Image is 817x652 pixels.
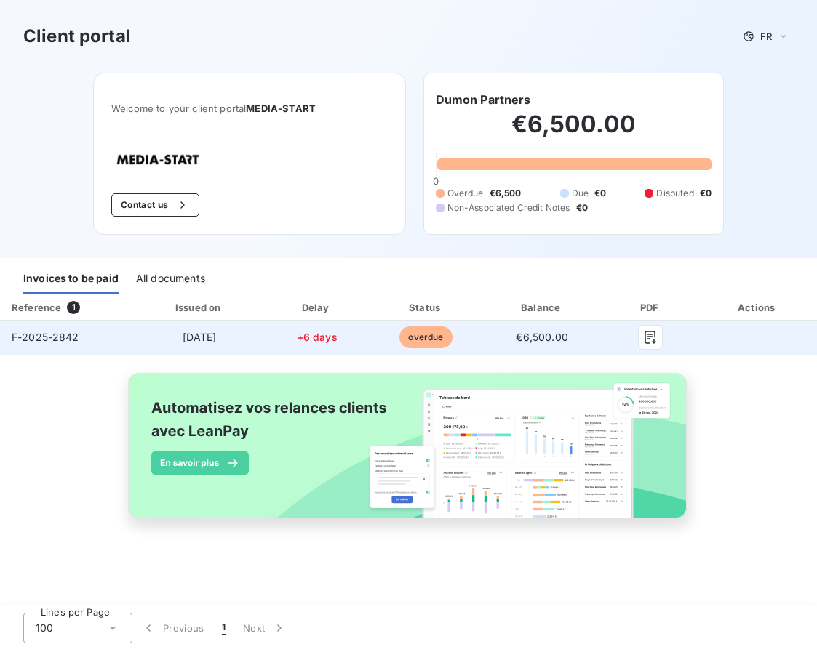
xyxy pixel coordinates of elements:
[399,326,452,348] span: overdue
[36,621,53,635] span: 100
[115,364,703,543] img: banner
[132,613,213,643] button: Previous
[266,300,367,315] div: Delay
[436,91,531,108] h6: Dumon Partners
[700,187,712,200] span: €0
[136,263,205,294] div: All documents
[447,201,570,214] span: Non-Associated Credit Notes
[485,300,599,315] div: Balance
[23,263,119,294] div: Invoices to be paid
[12,331,79,343] span: F-2025-2842
[138,300,260,315] div: Issued on
[701,300,814,315] div: Actions
[111,149,204,170] img: Company logo
[183,331,217,343] span: [DATE]
[234,613,295,643] button: Next
[436,110,712,153] h2: €6,500.00
[12,302,61,313] div: Reference
[23,23,131,49] h3: Client portal
[246,102,316,114] span: MEDIA-START
[67,301,80,314] span: 1
[576,201,588,214] span: €0
[572,187,589,200] span: Due
[111,193,199,217] button: Contact us
[656,187,693,200] span: Disputed
[490,187,522,200] span: €6,500
[760,31,772,42] span: FR
[447,187,484,200] span: Overdue
[605,300,696,315] div: PDF
[516,331,567,343] span: €6,500.00
[373,300,479,315] div: Status
[213,613,234,643] button: 1
[111,102,388,114] span: Welcome to your client portal
[297,331,338,343] span: +6 days
[433,175,439,187] span: 0
[594,187,606,200] span: €0
[222,621,226,635] span: 1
